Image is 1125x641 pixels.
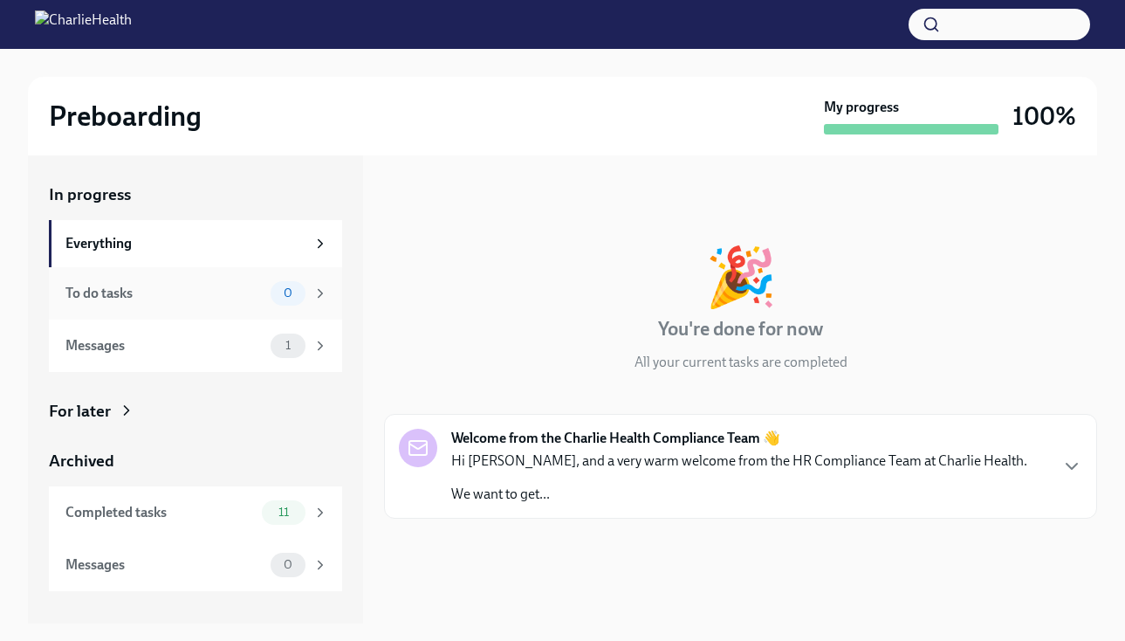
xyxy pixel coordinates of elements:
h4: You're done for now [658,316,823,342]
div: Messages [65,336,264,355]
div: Messages [65,555,264,575]
span: 11 [268,506,299,519]
div: Completed tasks [65,503,255,522]
a: Completed tasks11 [49,486,342,539]
div: In progress [384,183,466,206]
img: CharlieHealth [35,10,132,38]
p: All your current tasks are completed [635,353,847,372]
div: Everything [65,234,305,253]
div: To do tasks [65,284,264,303]
span: 0 [273,286,303,300]
span: 0 [273,558,303,571]
h3: 100% [1012,100,1076,132]
a: Messages0 [49,539,342,591]
a: To do tasks0 [49,267,342,320]
a: Messages1 [49,320,342,372]
a: For later [49,400,342,423]
span: 1 [275,339,301,352]
p: Hi [PERSON_NAME], and a very warm welcome from the HR Compliance Team at Charlie Health. [451,451,1027,471]
a: In progress [49,183,342,206]
p: We want to get... [451,485,1027,504]
a: Archived [49,450,342,472]
strong: Welcome from the Charlie Health Compliance Team 👋 [451,429,780,448]
a: Everything [49,220,342,267]
div: For later [49,400,111,423]
div: 🎉 [705,248,777,306]
h2: Preboarding [49,99,202,134]
strong: My progress [824,98,899,117]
